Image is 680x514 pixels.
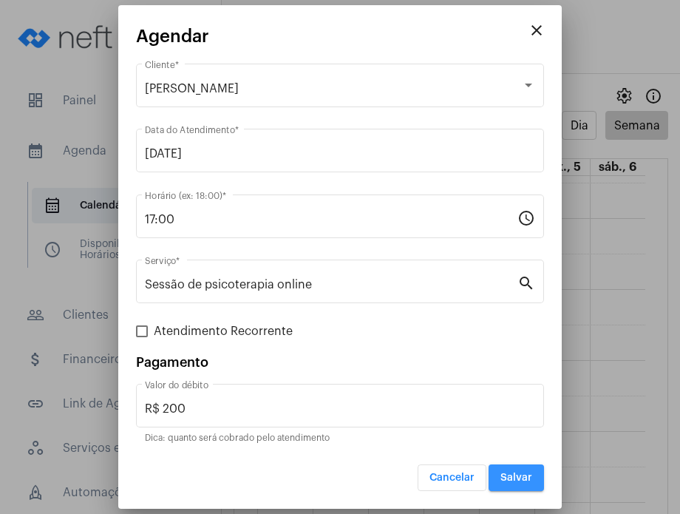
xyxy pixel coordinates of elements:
span: Atendimento Recorrente [154,322,293,340]
mat-hint: Dica: quanto será cobrado pelo atendimento [145,433,330,444]
span: Pagamento [136,356,208,369]
span: Salvar [500,473,532,483]
mat-icon: close [528,21,545,39]
input: Valor [145,402,535,416]
mat-icon: schedule [517,209,535,226]
span: Cancelar [429,473,475,483]
input: Horário [145,213,517,226]
span: [PERSON_NAME] [145,83,239,95]
span: Agendar [136,27,209,46]
button: Salvar [489,464,544,491]
mat-icon: search [517,274,535,291]
button: Cancelar [418,464,486,491]
input: Pesquisar serviço [145,278,517,291]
